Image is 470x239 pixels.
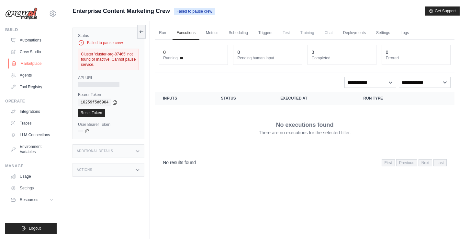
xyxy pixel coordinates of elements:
th: Executed at [273,92,355,105]
span: Resources [20,197,38,202]
div: Cluster 'cluster-org-87465' not found or inactive. Cannot pause service. [78,49,139,70]
span: First [382,159,395,166]
label: User Bearer Token [78,122,139,127]
p: No executions found [276,120,334,129]
div: 0 [163,49,166,55]
a: Integrations [8,106,57,117]
span: Logout [29,226,41,231]
div: Manage [5,163,57,169]
nav: Pagination [382,159,447,166]
p: No results found [163,159,196,166]
th: Run Type [355,92,424,105]
span: Training is not available until the deployment is complete [297,26,318,39]
label: API URL [78,75,139,80]
div: Build [5,27,57,32]
th: Status [213,92,273,105]
a: Settings [8,183,57,193]
a: Agents [8,70,57,80]
a: Triggers [254,26,276,40]
div: Failed to pause crew [78,40,139,46]
div: 0 [237,49,240,55]
span: Last [433,159,447,166]
span: Failed to pause crew [174,8,215,15]
a: Deployments [339,26,370,40]
p: There are no executions for the selected filter. [259,129,351,136]
dt: Pending human input [237,55,298,61]
span: Next [419,159,432,166]
nav: Pagination [155,154,454,171]
a: Metrics [202,26,222,40]
button: Logout [5,223,57,234]
div: 0 [312,49,314,55]
a: Scheduling [225,26,252,40]
a: Run [155,26,170,40]
button: Get Support [425,6,460,16]
span: Test [279,26,294,39]
a: Executions [173,26,199,40]
a: Crew Studio [8,47,57,57]
a: Traces [8,118,57,128]
a: Environment Variables [8,141,57,157]
a: Tool Registry [8,82,57,92]
button: Resources [8,195,57,205]
dt: Completed [312,55,372,61]
h3: Additional Details [77,149,113,153]
a: Logs [397,26,413,40]
label: Bearer Token [78,92,139,97]
span: Previous [396,159,417,166]
code: 10259f5d6904 [78,99,111,106]
a: LLM Connections [8,130,57,140]
th: Inputs [155,92,213,105]
h3: Actions [77,168,92,172]
img: Logo [5,7,38,20]
span: Enterprise Content Marketing Crew [73,6,170,16]
dt: Errored [386,55,446,61]
label: Status [78,33,139,38]
a: Settings [372,26,394,40]
a: Reset Token [78,109,105,117]
a: Marketplace [8,58,57,69]
section: Crew executions table [155,92,454,171]
div: Operate [5,99,57,104]
a: Automations [8,35,57,45]
div: 0 [386,49,388,55]
span: Running [163,55,178,61]
a: Usage [8,171,57,182]
span: Chat is not available until the deployment is complete [320,26,336,39]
